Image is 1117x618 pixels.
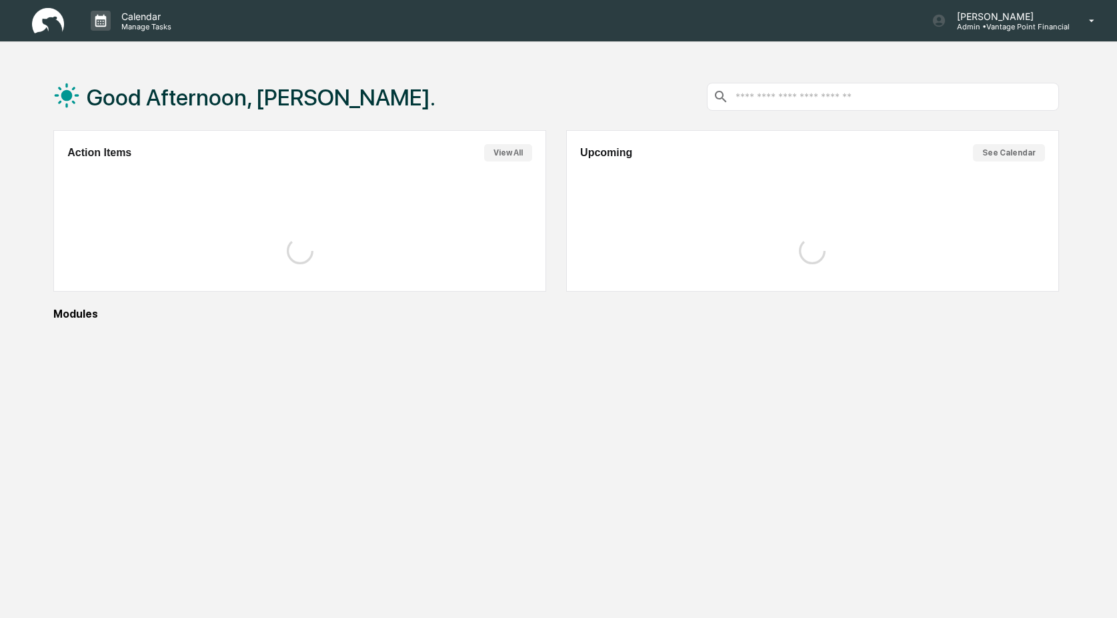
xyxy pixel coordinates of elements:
[53,308,1059,320] div: Modules
[946,11,1070,22] p: [PERSON_NAME]
[67,147,131,159] h2: Action Items
[32,8,64,34] img: logo
[87,84,435,111] h1: Good Afternoon, [PERSON_NAME].
[946,22,1070,31] p: Admin • Vantage Point Financial
[580,147,632,159] h2: Upcoming
[111,22,178,31] p: Manage Tasks
[111,11,178,22] p: Calendar
[484,144,532,162] button: View All
[973,144,1045,162] button: See Calendar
